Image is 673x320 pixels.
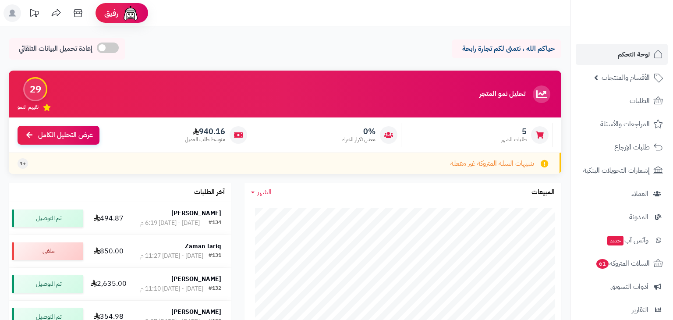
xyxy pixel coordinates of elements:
[614,141,650,153] span: طلبات الإرجاع
[576,90,668,111] a: الطلبات
[613,20,665,39] img: logo-2.png
[458,44,555,54] p: حياكم الله ، نتمنى لكم تجارة رابحة
[342,136,375,143] span: معدل تكرار الشراء
[531,188,555,196] h3: المبيعات
[576,137,668,158] a: طلبات الإرجاع
[479,90,525,98] h3: تحليل نمو المتجر
[610,281,648,293] span: أدوات التسويق
[209,219,221,228] div: #134
[194,188,225,196] h3: آخر الطلبات
[104,8,118,18] span: رفيق
[12,275,83,293] div: تم التوصيل
[12,242,83,260] div: ملغي
[209,284,221,293] div: #132
[596,259,609,269] span: 61
[576,44,668,65] a: لوحة التحكم
[607,236,623,245] span: جديد
[450,159,534,169] span: تنبيهات السلة المتروكة غير مفعلة
[122,4,139,22] img: ai-face.png
[185,127,225,136] span: 940.16
[342,127,375,136] span: 0%
[618,48,650,60] span: لوحة التحكم
[595,257,650,270] span: السلات المتروكة
[629,211,648,223] span: المدونة
[576,276,668,297] a: أدوات التسويق
[583,164,650,177] span: إشعارات التحويلات البنكية
[18,126,99,145] a: عرض التحليل الكامل
[38,130,93,140] span: عرض التحليل الكامل
[185,136,225,143] span: متوسط طلب العميل
[576,114,668,135] a: المراجعات والأسئلة
[600,118,650,130] span: المراجعات والأسئلة
[87,268,130,300] td: 2,635.00
[18,103,39,111] span: تقييم النمو
[171,274,221,284] strong: [PERSON_NAME]
[576,253,668,274] a: السلات المتروكة61
[576,183,668,204] a: العملاء
[251,187,272,197] a: الشهر
[140,219,200,228] div: [DATE] - [DATE] 6:19 م
[23,4,45,24] a: تحديثات المنصة
[87,202,130,235] td: 494.87
[576,160,668,181] a: إشعارات التحويلات البنكية
[501,127,527,136] span: 5
[257,187,272,197] span: الشهر
[185,242,221,251] strong: Zaman Tariq
[576,230,668,251] a: وآتس آبجديد
[12,210,83,227] div: تم التوصيل
[171,209,221,218] strong: [PERSON_NAME]
[501,136,527,143] span: طلبات الشهر
[632,304,648,316] span: التقارير
[19,44,92,54] span: إعادة تحميل البيانات التلقائي
[20,160,26,167] span: +1
[140,252,203,260] div: [DATE] - [DATE] 11:27 م
[630,95,650,107] span: الطلبات
[631,188,648,200] span: العملاء
[602,71,650,84] span: الأقسام والمنتجات
[87,235,130,267] td: 850.00
[209,252,221,260] div: #131
[576,206,668,228] a: المدونة
[171,307,221,316] strong: [PERSON_NAME]
[140,284,203,293] div: [DATE] - [DATE] 11:10 م
[606,234,648,246] span: وآتس آب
